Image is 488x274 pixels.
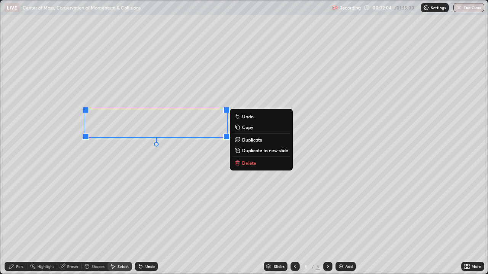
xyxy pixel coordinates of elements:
[242,124,253,130] p: Copy
[233,135,290,144] button: Duplicate
[37,264,54,268] div: Highlight
[91,264,104,268] div: Shapes
[242,160,256,166] p: Delete
[242,113,254,119] p: Undo
[312,264,314,269] div: /
[423,5,429,11] img: class-settings-icons
[233,158,290,167] button: Delete
[7,5,17,11] p: LIVE
[456,5,462,11] img: end-class-cross
[242,137,262,143] p: Duplicate
[453,3,484,12] button: End Class
[145,264,155,268] div: Undo
[345,264,353,268] div: Add
[431,6,446,10] p: Settings
[67,264,79,268] div: Eraser
[233,123,290,132] button: Copy
[339,5,361,11] p: Recording
[242,147,288,153] p: Duplicate to new slide
[117,264,129,268] div: Select
[22,5,141,11] p: Center of Mass, Conservation of Momentum & Collisions
[303,264,310,269] div: 5
[233,112,290,121] button: Undo
[16,264,23,268] div: Pen
[472,264,481,268] div: More
[316,263,320,270] div: 5
[338,263,344,269] img: add-slide-button
[233,146,290,155] button: Duplicate to new slide
[274,264,284,268] div: Slides
[332,5,338,11] img: recording.375f2c34.svg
